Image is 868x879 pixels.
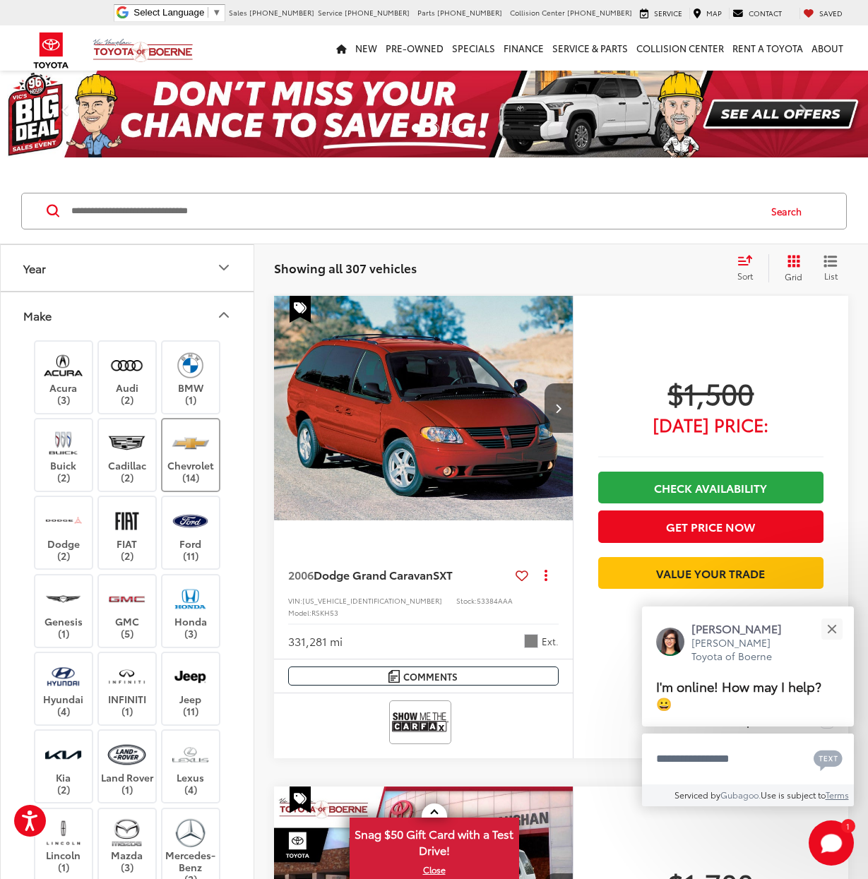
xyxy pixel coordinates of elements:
[133,7,221,18] a: Select Language​
[44,816,83,849] img: Vic Vaughan Toyota of Boerne in Boerne, TX)
[351,25,381,71] a: New
[351,819,518,862] span: Snag $50 Gift Card with a Test Drive!
[171,660,210,693] img: Vic Vaughan Toyota of Boerne in Boerne, TX)
[44,349,83,382] img: Vic Vaughan Toyota of Boerne in Boerne, TX)
[632,25,728,71] a: Collision Center
[162,738,220,795] label: Lexus (4)
[381,25,448,71] a: Pre-Owned
[99,660,156,717] label: INFINITI (1)
[99,738,156,795] label: Land Rover (1)
[477,595,513,606] span: 53384AAA
[35,738,93,795] label: Kia (2)
[814,748,843,771] svg: Text
[691,621,796,636] p: [PERSON_NAME]
[171,738,210,771] img: Vic Vaughan Toyota of Boerne in Boerne, TX)
[654,8,682,18] span: Service
[44,426,83,460] img: Vic Vaughan Toyota of Boerne in Boerne, TX)
[25,28,78,73] img: Toyota
[44,738,83,771] img: Vic Vaughan Toyota of Boerne in Boerne, TX)
[729,8,785,19] a: Contact
[706,8,722,18] span: Map
[809,743,847,775] button: Chat with SMS
[510,7,565,18] span: Collision Center
[388,670,400,682] img: Comments
[826,789,849,801] a: Terms
[162,582,220,640] label: Honda (3)
[273,296,574,521] img: 2006 Dodge Grand Caravan SXT
[689,8,725,19] a: Map
[107,426,146,460] img: Vic Vaughan Toyota of Boerne in Boerne, TX)
[99,349,156,406] label: Audi (2)
[288,595,302,606] span: VIN:
[171,349,210,382] img: Vic Vaughan Toyota of Boerne in Boerne, TX)
[598,375,824,410] span: $1,500
[1,292,255,338] button: MakeMake
[548,25,632,71] a: Service & Parts: Opens in a new tab
[456,595,477,606] span: Stock:
[249,7,314,18] span: [PHONE_NUMBER]
[813,254,848,282] button: List View
[99,582,156,640] label: GMC (5)
[598,510,824,542] button: Get Price Now
[162,660,220,717] label: Jeep (11)
[107,349,146,382] img: Vic Vaughan Toyota of Boerne in Boerne, TX)
[171,582,210,616] img: Vic Vaughan Toyota of Boerne in Boerne, TX)
[107,816,146,849] img: Vic Vaughan Toyota of Boerne in Boerne, TX)
[212,7,221,18] span: ▼
[273,296,574,520] a: 2006 Dodge Grand Caravan SXT2006 Dodge Grand Caravan SXT2006 Dodge Grand Caravan SXT2006 Dodge Gr...
[35,504,93,561] label: Dodge (2)
[598,557,824,589] a: Value Your Trade
[545,383,573,433] button: Next image
[107,738,146,771] img: Vic Vaughan Toyota of Boerne in Boerne, TX)
[524,634,538,648] span: Brilliant Black Crystal Pearlcoat
[44,582,83,616] img: Vic Vaughan Toyota of Boerne in Boerne, TX)
[433,566,453,582] span: SXT
[290,296,311,323] span: Special
[761,789,826,801] span: Use is subject to
[318,7,343,18] span: Service
[23,261,46,275] div: Year
[215,306,232,323] div: Make
[499,25,548,71] a: Finance
[437,7,502,18] span: [PHONE_NUMBER]
[288,567,510,582] a: 2006Dodge Grand CaravanSXT
[642,734,854,784] textarea: Type your message
[35,582,93,640] label: Genesis (1)
[171,816,210,849] img: Vic Vaughan Toyota of Boerne in Boerne, TX)
[302,595,442,606] span: [US_VEHICLE_IDENTIFICATION_NUMBER]
[720,789,761,801] a: Gubagoo.
[70,194,758,228] input: Search by Make, Model, or Keyword
[23,309,52,322] div: Make
[171,426,210,460] img: Vic Vaughan Toyota of Boerne in Boerne, TX)
[567,7,632,18] span: [PHONE_NUMBER]
[93,38,194,63] img: Vic Vaughan Toyota of Boerne
[758,193,822,229] button: Search
[846,823,850,829] span: 1
[35,816,93,873] label: Lincoln (1)
[417,7,435,18] span: Parts
[799,8,846,19] a: My Saved Vehicles
[288,633,343,650] div: 331,281 mi
[819,8,843,18] span: Saved
[311,607,338,618] span: RSKH53
[288,607,311,618] span: Model:
[229,7,247,18] span: Sales
[728,25,807,71] a: Rent a Toyota
[290,787,311,813] span: Special
[171,504,210,537] img: Vic Vaughan Toyota of Boerne in Boerne, TX)
[1,245,255,291] button: YearYear
[44,504,83,537] img: Vic Vaughan Toyota of Boerne in Boerne, TX)
[730,254,768,282] button: Select sort value
[162,504,220,561] label: Ford (11)
[691,636,796,664] p: [PERSON_NAME] Toyota of Boerne
[215,259,232,276] div: Year
[809,820,854,866] svg: Start Chat
[314,566,433,582] span: Dodge Grand Caravan
[448,25,499,71] a: Specials
[824,270,838,282] span: List
[133,7,204,18] span: Select Language
[542,635,559,648] span: Ext.
[656,676,821,712] span: I'm online! How may I help? 😀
